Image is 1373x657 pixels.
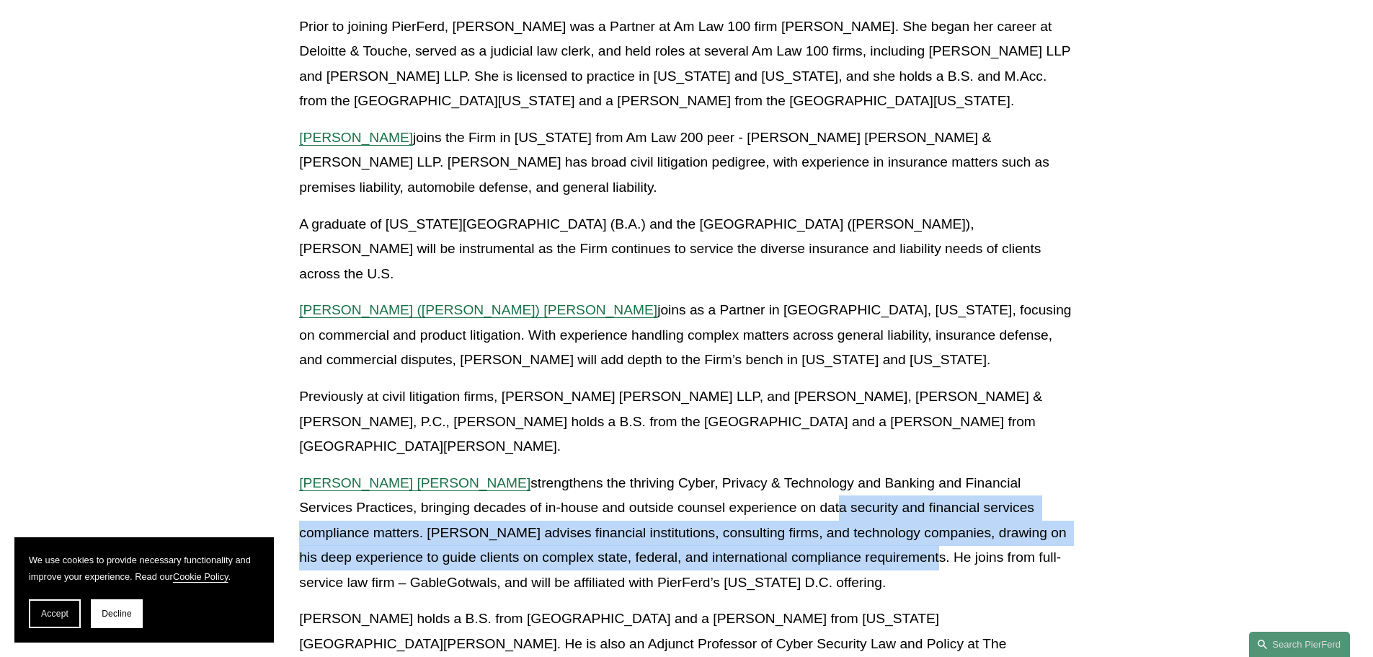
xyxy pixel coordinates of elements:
[299,14,1073,114] p: Prior to joining PierFerd, [PERSON_NAME] was a Partner at Am Law 100 firm [PERSON_NAME]. She bega...
[299,302,657,317] a: [PERSON_NAME] ([PERSON_NAME]) [PERSON_NAME]
[91,599,143,628] button: Decline
[14,537,274,643] section: Cookie banner
[1249,632,1350,657] a: Search this site
[299,384,1073,459] p: Previously at civil litigation firms, [PERSON_NAME] [PERSON_NAME] LLP, and [PERSON_NAME], [PERSON...
[299,212,1073,287] p: A graduate of [US_STATE][GEOGRAPHIC_DATA] (B.A.) and the [GEOGRAPHIC_DATA] ([PERSON_NAME]), [PERS...
[29,552,259,585] p: We use cookies to provide necessary functionality and improve your experience. Read our .
[41,609,68,619] span: Accept
[299,471,1073,596] p: strengthens the thriving Cyber, Privacy & Technology and Banking and Financial Services Practices...
[299,475,530,490] a: [PERSON_NAME] [PERSON_NAME]
[29,599,81,628] button: Accept
[102,609,132,619] span: Decline
[173,571,228,582] a: Cookie Policy
[299,130,413,145] a: [PERSON_NAME]
[299,298,1073,373] p: joins as a Partner in [GEOGRAPHIC_DATA], [US_STATE], focusing on commercial and product litigatio...
[299,125,1073,200] p: joins the Firm in [US_STATE] from Am Law 200 peer - [PERSON_NAME] [PERSON_NAME] & [PERSON_NAME] L...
